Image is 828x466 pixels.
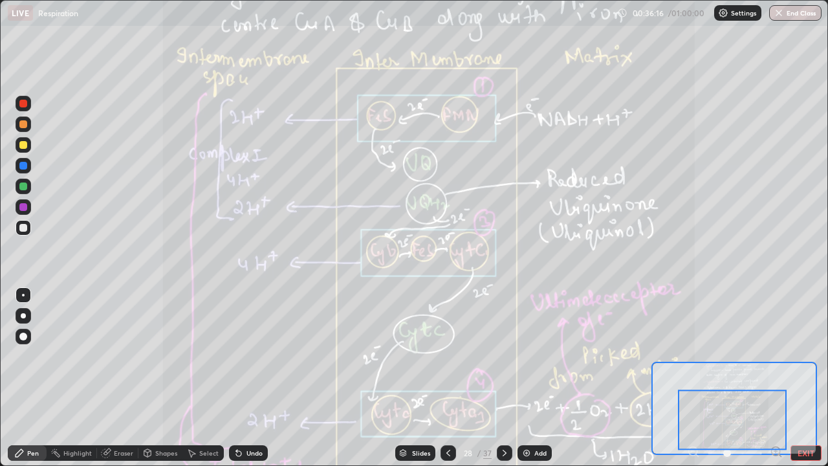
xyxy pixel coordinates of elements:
[483,447,492,459] div: 37
[521,448,532,458] img: add-slide-button
[199,450,219,456] div: Select
[731,10,756,16] p: Settings
[63,450,92,456] div: Highlight
[718,8,728,18] img: class-settings-icons
[12,8,29,18] p: LIVE
[461,449,474,457] div: 28
[534,450,547,456] div: Add
[246,450,263,456] div: Undo
[155,450,177,456] div: Shapes
[769,5,822,21] button: End Class
[477,449,481,457] div: /
[790,445,822,461] button: EXIT
[412,450,430,456] div: Slides
[774,8,784,18] img: end-class-cross
[38,8,78,18] p: Respiration
[114,450,133,456] div: Eraser
[27,450,39,456] div: Pen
